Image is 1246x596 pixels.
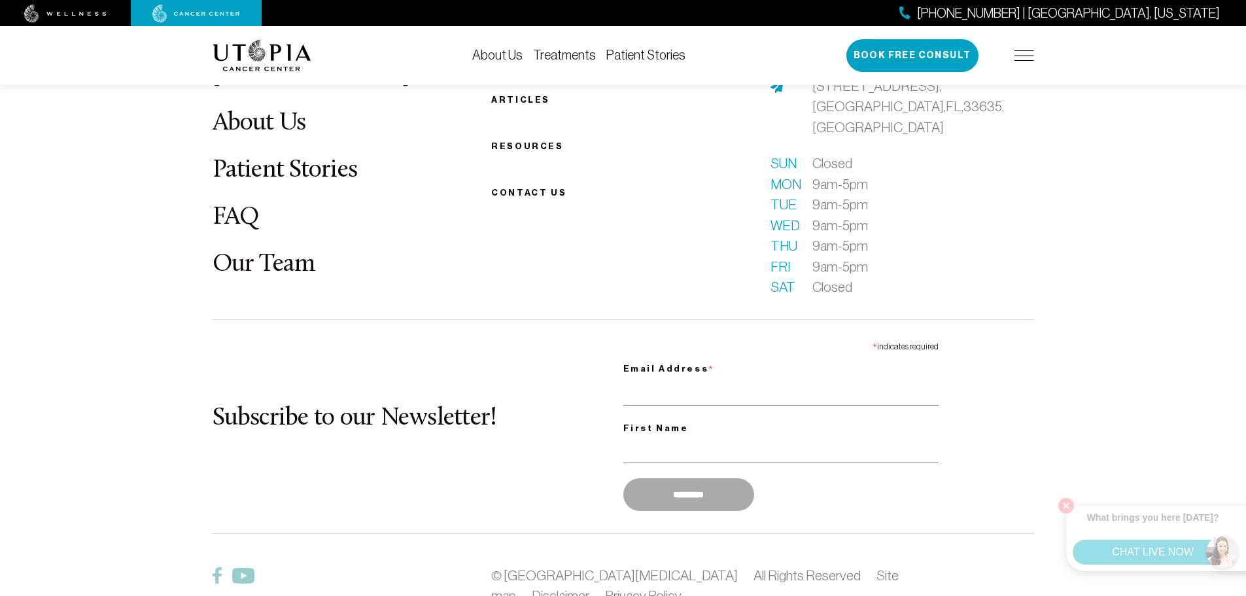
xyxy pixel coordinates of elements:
[213,111,306,136] a: About Us
[606,48,685,62] a: Patient Stories
[213,567,222,584] img: Facebook
[770,153,797,174] span: Sun
[812,236,868,256] span: 9am-5pm
[213,205,260,230] a: FAQ
[623,355,939,379] label: Email Address
[213,40,311,71] img: logo
[812,76,1034,138] a: [STREET_ADDRESS],[GEOGRAPHIC_DATA],FL,33635,[GEOGRAPHIC_DATA]
[812,277,852,298] span: Closed
[899,4,1220,23] a: [PHONE_NUMBER] | [GEOGRAPHIC_DATA], [US_STATE]
[472,48,523,62] a: About Us
[753,568,861,583] span: All Rights Reserved
[770,215,797,236] span: Wed
[533,48,596,62] a: Treatments
[232,568,254,584] img: Twitter
[770,236,797,256] span: Thu
[812,256,868,277] span: 9am-5pm
[491,95,550,105] a: Articles
[1014,50,1034,61] img: icon-hamburger
[770,80,784,93] img: address
[213,252,315,277] a: Our Team
[213,158,358,183] a: Patient Stories
[770,174,797,195] span: Mon
[812,215,868,236] span: 9am-5pm
[213,35,417,88] a: What is [MEDICAL_DATA]?
[770,277,797,298] span: Sat
[623,421,939,436] label: First Name
[491,568,737,583] a: © [GEOGRAPHIC_DATA][MEDICAL_DATA]
[770,194,797,215] span: Tue
[491,141,563,151] a: Resources
[812,194,868,215] span: 9am-5pm
[812,153,852,174] span: Closed
[491,188,566,198] span: Contact us
[846,39,978,72] button: Book Free Consult
[917,4,1220,23] span: [PHONE_NUMBER] | [GEOGRAPHIC_DATA], [US_STATE]
[24,5,107,23] img: wellness
[623,336,939,355] div: indicates required
[812,79,1004,135] span: [STREET_ADDRESS], [GEOGRAPHIC_DATA], FL, 33635, [GEOGRAPHIC_DATA]
[812,174,868,195] span: 9am-5pm
[152,5,240,23] img: cancer center
[213,405,623,432] h2: Subscribe to our Newsletter!
[770,256,797,277] span: Fri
